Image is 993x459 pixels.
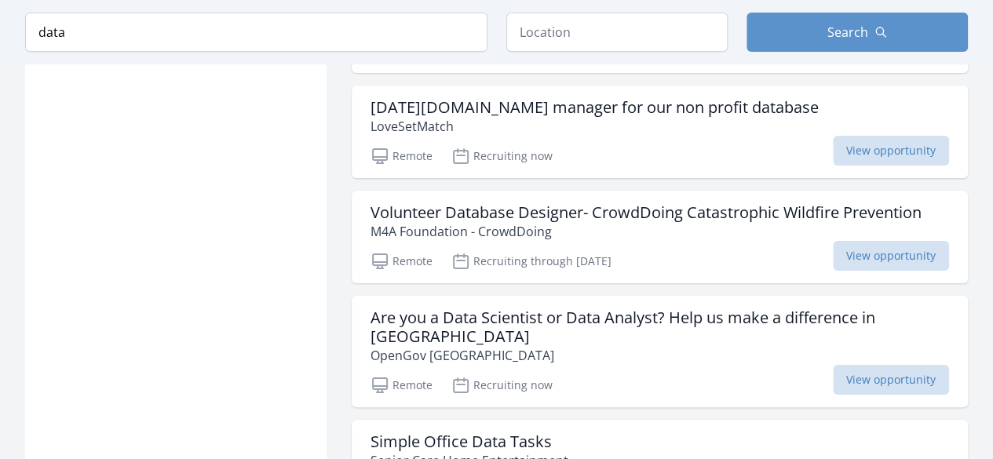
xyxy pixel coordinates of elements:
input: Keyword [25,13,487,52]
p: LoveSetMatch [371,117,819,136]
input: Location [506,13,728,52]
a: [DATE][DOMAIN_NAME] manager for our non profit database LoveSetMatch Remote Recruiting now View o... [352,86,968,178]
p: OpenGov [GEOGRAPHIC_DATA] [371,346,949,365]
p: Recruiting now [451,376,553,395]
h3: Volunteer Database Designer- CrowdDoing Catastrophic Wildfire Prevention [371,203,922,222]
p: Recruiting through [DATE] [451,252,611,271]
p: Remote [371,147,433,166]
span: View opportunity [833,365,949,395]
span: View opportunity [833,136,949,166]
span: Search [827,23,868,42]
h3: Are you a Data Scientist or Data Analyst? Help us make a difference in [GEOGRAPHIC_DATA] [371,308,949,346]
a: Are you a Data Scientist or Data Analyst? Help us make a difference in [GEOGRAPHIC_DATA] OpenGov ... [352,296,968,407]
p: M4A Foundation - CrowdDoing [371,222,922,241]
span: View opportunity [833,241,949,271]
p: Remote [371,376,433,395]
p: Recruiting now [451,147,553,166]
h3: [DATE][DOMAIN_NAME] manager for our non profit database [371,98,819,117]
a: Volunteer Database Designer- CrowdDoing Catastrophic Wildfire Prevention M4A Foundation - CrowdDo... [352,191,968,283]
p: Remote [371,252,433,271]
button: Search [747,13,968,52]
h3: Simple Office Data Tasks [371,432,568,451]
